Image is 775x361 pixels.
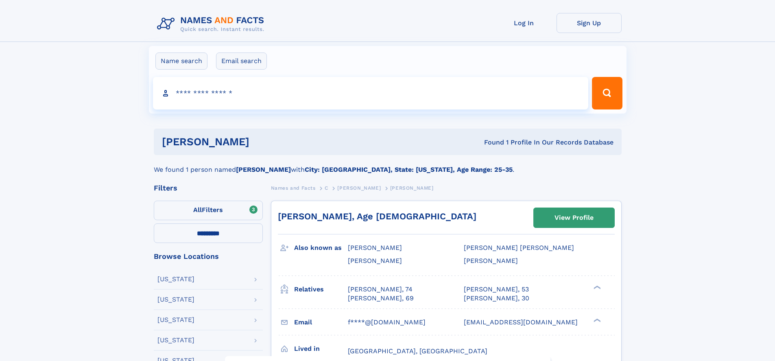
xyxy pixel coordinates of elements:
[153,77,589,109] input: search input
[305,166,513,173] b: City: [GEOGRAPHIC_DATA], State: [US_STATE], Age Range: 25-35
[464,285,529,294] a: [PERSON_NAME], 53
[294,342,348,356] h3: Lived in
[464,257,518,265] span: [PERSON_NAME]
[464,294,529,303] a: [PERSON_NAME], 30
[592,284,601,290] div: ❯
[294,241,348,255] h3: Also known as
[337,183,381,193] a: [PERSON_NAME]
[294,315,348,329] h3: Email
[154,155,622,175] div: We found 1 person named with .
[534,208,614,228] a: View Profile
[325,185,328,191] span: C
[348,257,402,265] span: [PERSON_NAME]
[154,13,271,35] img: Logo Names and Facts
[464,244,574,252] span: [PERSON_NAME] [PERSON_NAME]
[555,208,594,227] div: View Profile
[592,317,601,323] div: ❯
[348,285,413,294] a: [PERSON_NAME], 74
[154,253,263,260] div: Browse Locations
[154,201,263,220] label: Filters
[557,13,622,33] a: Sign Up
[157,296,194,303] div: [US_STATE]
[348,244,402,252] span: [PERSON_NAME]
[157,276,194,282] div: [US_STATE]
[592,77,622,109] button: Search Button
[157,337,194,343] div: [US_STATE]
[157,317,194,323] div: [US_STATE]
[162,137,367,147] h1: [PERSON_NAME]
[154,184,263,192] div: Filters
[294,282,348,296] h3: Relatives
[390,185,434,191] span: [PERSON_NAME]
[236,166,291,173] b: [PERSON_NAME]
[337,185,381,191] span: [PERSON_NAME]
[216,53,267,70] label: Email search
[271,183,316,193] a: Names and Facts
[278,211,476,221] a: [PERSON_NAME], Age [DEMOGRAPHIC_DATA]
[348,294,414,303] a: [PERSON_NAME], 69
[193,206,202,214] span: All
[348,347,487,355] span: [GEOGRAPHIC_DATA], [GEOGRAPHIC_DATA]
[155,53,207,70] label: Name search
[464,318,578,326] span: [EMAIL_ADDRESS][DOMAIN_NAME]
[367,138,613,147] div: Found 1 Profile In Our Records Database
[491,13,557,33] a: Log In
[325,183,328,193] a: C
